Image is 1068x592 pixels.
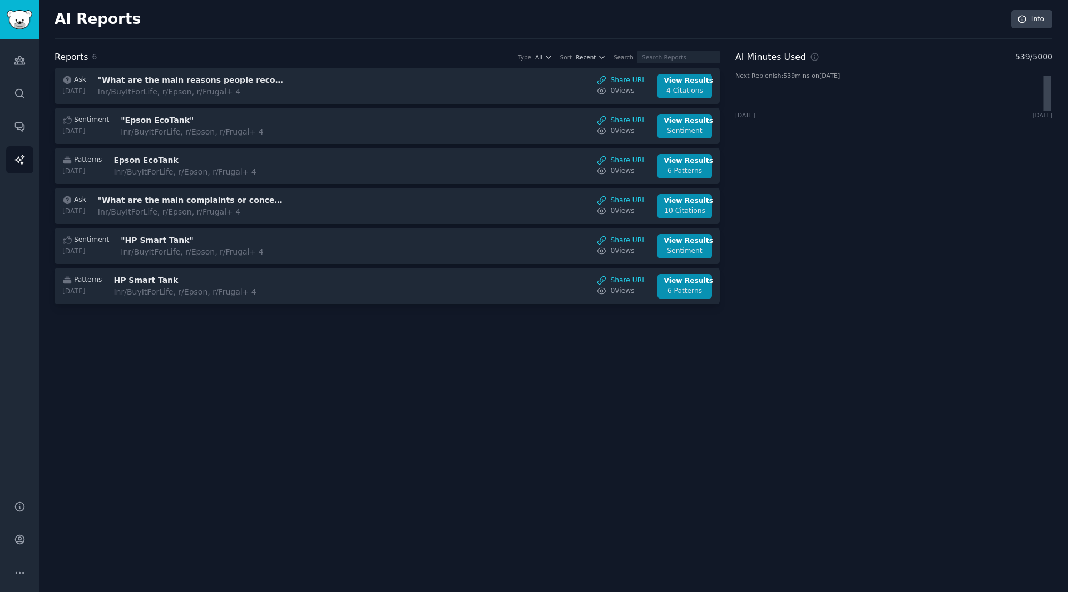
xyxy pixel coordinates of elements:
[98,206,285,218] div: In r/BuyItForLife, r/Epson, r/Frugal + 4
[55,51,88,64] h2: Reports
[113,286,300,298] div: In r/BuyItForLife, r/Epson, r/Frugal + 4
[614,53,634,61] div: Search
[597,116,646,126] a: Share URL
[597,276,646,286] a: Share URL
[597,166,646,176] a: 0Views
[597,126,646,136] a: 0Views
[74,155,102,165] span: Patterns
[576,53,596,61] span: Recent
[518,53,531,61] div: Type
[55,268,720,304] a: Patterns[DATE]HP Smart TankInr/BuyItForLife, r/Epson, r/Frugal+ 4Share URL0ViewsView Results6 Pat...
[664,156,706,166] div: View Results
[121,235,308,246] h3: "HP Smart Tank"
[62,167,102,177] div: [DATE]
[98,86,285,98] div: In r/BuyItForLife, r/Epson, r/Frugal + 4
[62,247,109,257] div: [DATE]
[62,127,109,137] div: [DATE]
[62,87,86,97] div: [DATE]
[74,75,86,85] span: Ask
[597,76,646,86] a: Share URL
[62,287,102,297] div: [DATE]
[121,115,308,126] h3: "Epson EcoTank"
[597,196,646,206] a: Share URL
[576,53,606,61] button: Recent
[657,194,712,218] a: View Results10 Citations
[55,188,720,224] a: Ask[DATE]"What are the main complaints or concerns people have about HP Smart Tank printers?"Inr/...
[664,76,706,86] div: View Results
[55,228,720,264] a: Sentiment[DATE]"HP Smart Tank"Inr/BuyItForLife, r/Epson, r/Frugal+ 4Share URL0ViewsView ResultsSe...
[657,154,712,178] a: View Results6 Patterns
[535,53,542,61] span: All
[113,275,300,286] h3: HP Smart Tank
[735,72,840,79] text: Next Replenish: 539 mins on [DATE]
[74,195,86,205] span: Ask
[62,207,86,217] div: [DATE]
[597,86,646,96] a: 0Views
[98,74,285,86] h3: "What are the main reasons people recommend Epson EcoTank printers?"
[664,86,706,96] div: 4 Citations
[1015,51,1052,63] span: 539 / 5000
[664,206,706,216] div: 10 Citations
[55,11,141,28] h2: AI Reports
[55,68,720,104] a: Ask[DATE]"What are the main reasons people recommend Epson EcoTank printers?"Inr/BuyItForLife, r/...
[664,196,706,206] div: View Results
[664,286,706,296] div: 6 Patterns
[664,166,706,176] div: 6 Patterns
[113,166,300,178] div: In r/BuyItForLife, r/Epson, r/Frugal + 4
[55,148,720,184] a: Patterns[DATE]Epson EcoTankInr/BuyItForLife, r/Epson, r/Frugal+ 4Share URL0ViewsView Results6 Pat...
[664,276,706,286] div: View Results
[55,108,720,144] a: Sentiment[DATE]"Epson EcoTank"Inr/BuyItForLife, r/Epson, r/Frugal+ 4Share URL0ViewsView ResultsSe...
[664,236,706,246] div: View Results
[535,53,552,61] button: All
[74,115,109,125] span: Sentiment
[597,286,646,296] a: 0Views
[74,235,109,245] span: Sentiment
[121,246,308,258] div: In r/BuyItForLife, r/Epson, r/Frugal + 4
[597,206,646,216] a: 0Views
[560,53,572,61] div: Sort
[664,126,706,136] div: Sentiment
[657,114,712,138] a: View ResultsSentiment
[121,126,308,138] div: In r/BuyItForLife, r/Epson, r/Frugal + 4
[735,111,755,119] div: [DATE]
[597,246,646,256] a: 0Views
[664,246,706,256] div: Sentiment
[657,234,712,258] a: View ResultsSentiment
[1032,111,1052,119] div: [DATE]
[597,156,646,166] a: Share URL
[92,52,97,61] span: 6
[657,74,712,98] a: View Results4 Citations
[597,236,646,246] a: Share URL
[664,116,706,126] div: View Results
[74,275,102,285] span: Patterns
[98,195,285,206] h3: "What are the main complaints or concerns people have about HP Smart Tank printers?"
[657,274,712,299] a: View Results6 Patterns
[1011,10,1052,29] a: Info
[113,155,300,166] h3: Epson EcoTank
[735,51,806,64] h2: AI Minutes Used
[7,10,32,29] img: GummySearch logo
[637,51,720,63] input: Search Reports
